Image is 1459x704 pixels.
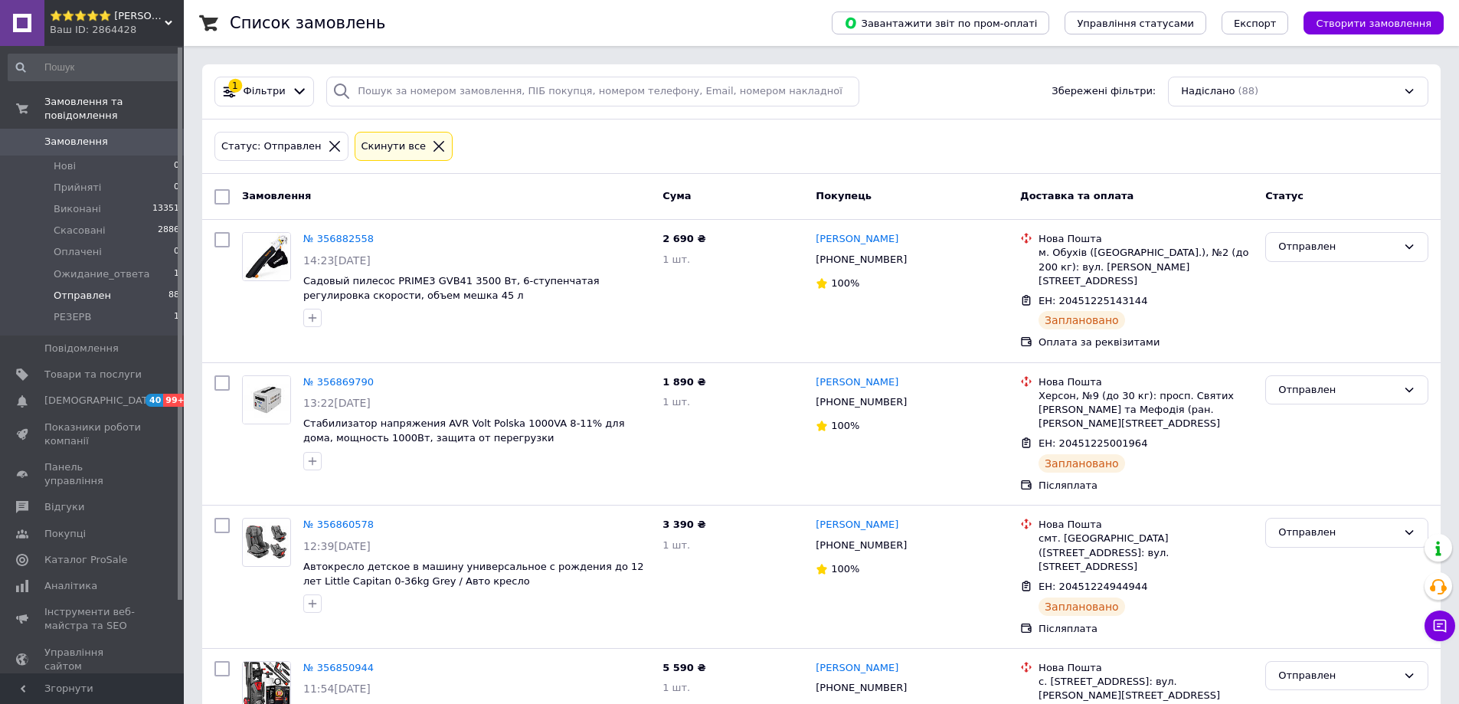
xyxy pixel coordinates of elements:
[50,9,165,23] span: ⭐️⭐️⭐️⭐️⭐️ Toby-Market
[1278,239,1397,255] div: Отправлен
[1020,190,1134,201] span: Доставка та оплата
[54,159,76,173] span: Нові
[816,254,907,265] span: [PHONE_NUMBER]
[326,77,859,106] input: Пошук за номером замовлення, ПІБ покупця, номером телефону, Email, номером накладної
[158,224,179,237] span: 2886
[1039,661,1253,675] div: Нова Пошта
[662,396,690,408] span: 1 шт.
[44,95,184,123] span: Замовлення та повідомлення
[54,224,106,237] span: Скасовані
[174,159,179,173] span: 0
[50,23,184,37] div: Ваш ID: 2864428
[1181,84,1235,99] span: Надіслано
[1039,389,1253,431] div: Херсон, №9 (до 30 кг): просп. Святих [PERSON_NAME] та Мефодія (ран. [PERSON_NAME][STREET_ADDRESS]
[816,682,907,693] span: [PHONE_NUMBER]
[44,553,127,567] span: Каталог ProSale
[1077,18,1194,29] span: Управління статусами
[243,376,290,424] img: Фото товару
[303,275,600,301] a: Садовый пилесос PRIME3 GVB41 3500 Вт, 6-ступенчатая регулировка скорости, объем мешка 45 л
[44,421,142,448] span: Показники роботи компанії
[662,662,705,673] span: 5 590 ₴
[1039,454,1125,473] div: Заплановано
[54,267,150,281] span: Ожидание_ответа
[358,139,430,155] div: Cкинути все
[44,135,108,149] span: Замовлення
[1304,11,1444,34] button: Створити замовлення
[303,519,374,530] a: № 356860578
[44,500,84,514] span: Відгуки
[1316,18,1431,29] span: Створити замовлення
[816,190,872,201] span: Покупець
[54,245,102,259] span: Оплачені
[1039,311,1125,329] div: Заплановано
[1278,668,1397,684] div: Отправлен
[1265,190,1304,201] span: Статус
[244,84,286,99] span: Фільтри
[242,190,311,201] span: Замовлення
[832,11,1049,34] button: Завантажити звіт по пром-оплаті
[1278,382,1397,398] div: Отправлен
[831,563,859,575] span: 100%
[816,396,907,408] span: [PHONE_NUMBER]
[816,232,898,247] a: [PERSON_NAME]
[662,190,691,201] span: Cума
[816,518,898,532] a: [PERSON_NAME]
[1065,11,1206,34] button: Управління статусами
[662,254,690,265] span: 1 шт.
[1039,246,1253,288] div: м. Обухів ([GEOGRAPHIC_DATA].), №2 (до 200 кг): вул. [PERSON_NAME][STREET_ADDRESS]
[303,662,374,673] a: № 356850944
[242,232,291,281] a: Фото товару
[1039,518,1253,532] div: Нова Пошта
[1039,581,1147,592] span: ЕН: 20451224944944
[1039,295,1147,306] span: ЕН: 20451225143144
[218,139,325,155] div: Статус: Отправлен
[1052,84,1156,99] span: Збережені фільтри:
[174,245,179,259] span: 0
[1039,336,1253,349] div: Оплата за реквізитами
[44,394,158,408] span: [DEMOGRAPHIC_DATA]
[54,181,101,195] span: Прийняті
[662,519,705,530] span: 3 390 ₴
[1238,85,1258,97] span: (88)
[303,417,624,444] a: Стабилизатор напряжения AVR Volt Polska 1000VA 8-11% для дома, мощность 1000Вт, защита от перегрузки
[1288,17,1444,28] a: Створити замовлення
[168,289,179,303] span: 88
[44,646,142,673] span: Управління сайтом
[662,376,705,388] span: 1 890 ₴
[44,527,86,541] span: Покупці
[1039,479,1253,493] div: Післяплата
[662,539,690,551] span: 1 шт.
[844,16,1037,30] span: Завантажити звіт по пром-оплаті
[54,310,91,324] span: РЕЗЕРВ
[1222,11,1289,34] button: Експорт
[242,375,291,424] a: Фото товару
[303,397,371,409] span: 13:22[DATE]
[303,376,374,388] a: № 356869790
[44,368,142,381] span: Товари та послуги
[1234,18,1277,29] span: Експорт
[816,539,907,551] span: [PHONE_NUMBER]
[1039,675,1253,702] div: с. [STREET_ADDRESS]: вул. [PERSON_NAME][STREET_ADDRESS]
[243,522,290,564] img: Фото товару
[1039,232,1253,246] div: Нова Пошта
[303,561,644,587] a: Автокресло детское в машину универсальное с рождения до 12 лет Little Capitan 0-36kg Grey / Авто ...
[816,375,898,390] a: [PERSON_NAME]
[831,277,859,289] span: 100%
[1039,375,1253,389] div: Нова Пошта
[174,181,179,195] span: 0
[303,540,371,552] span: 12:39[DATE]
[242,518,291,567] a: Фото товару
[1039,437,1147,449] span: ЕН: 20451225001964
[1039,622,1253,636] div: Післяплата
[44,579,97,593] span: Аналітика
[816,661,898,676] a: [PERSON_NAME]
[152,202,179,216] span: 13351
[146,394,163,407] span: 40
[1039,598,1125,616] div: Заплановано
[228,79,242,93] div: 1
[662,233,705,244] span: 2 690 ₴
[662,682,690,693] span: 1 шт.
